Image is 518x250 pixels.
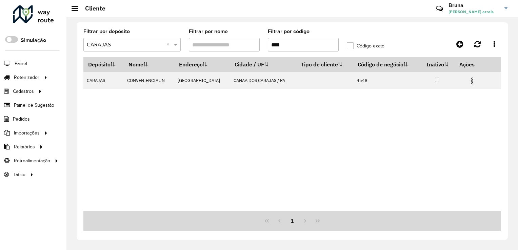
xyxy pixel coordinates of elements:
[353,57,420,72] th: Código de negócio
[189,27,228,36] label: Filtrar por nome
[230,57,296,72] th: Cidade / UF
[124,72,174,89] td: CONVENIENCIA JN
[14,74,39,81] span: Roteirizador
[166,41,172,49] span: Clear all
[21,36,46,44] label: Simulação
[455,57,495,71] th: Ações
[432,1,447,16] a: Contato Rápido
[83,27,130,36] label: Filtrar por depósito
[174,72,230,89] td: [GEOGRAPHIC_DATA]
[13,171,25,178] span: Tático
[14,129,40,137] span: Importações
[347,42,384,49] label: Código exato
[230,72,296,89] td: CANAA DOS CARAJAS / PA
[286,214,299,227] button: 1
[13,88,34,95] span: Cadastros
[449,2,499,8] h3: Bruna
[13,116,30,123] span: Pedidos
[78,5,105,12] h2: Cliente
[296,57,353,72] th: Tipo de cliente
[14,143,35,150] span: Relatórios
[14,102,54,109] span: Painel de Sugestão
[449,9,499,15] span: [PERSON_NAME] arrais
[14,157,50,164] span: Retroalimentação
[83,57,124,72] th: Depósito
[174,57,230,72] th: Endereço
[83,72,124,89] td: CARAJAS
[268,27,310,36] label: Filtrar por código
[124,57,174,72] th: Nome
[15,60,27,67] span: Painel
[420,57,455,72] th: Inativo
[353,72,420,89] td: 4548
